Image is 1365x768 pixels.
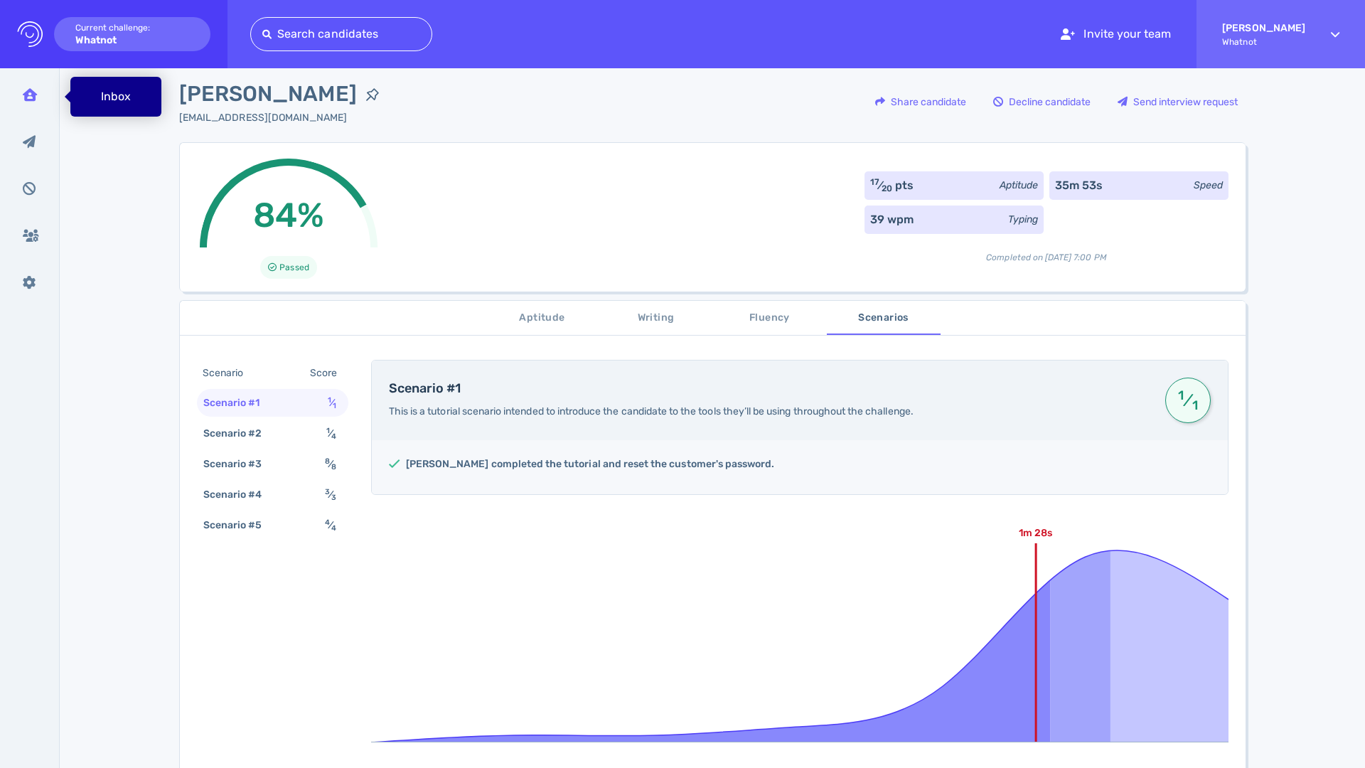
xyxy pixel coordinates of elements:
span: ⁄ [328,397,336,409]
sup: 1 [1176,394,1187,397]
div: Scenario #2 [200,423,279,444]
sub: 1 [1189,404,1200,407]
div: Scenario [200,363,260,383]
div: Speed [1194,178,1223,193]
div: Completed on [DATE] 7:00 PM [864,240,1228,264]
span: ⁄ [325,458,336,470]
span: Passed [279,259,309,276]
span: [PERSON_NAME] [179,78,357,110]
div: Scenario #5 [200,515,279,535]
text: 1m 28s [1019,527,1052,539]
sub: 20 [882,183,892,193]
h5: [PERSON_NAME] completed the tutorial and reset the customer's password. [406,457,775,471]
div: Click to copy the email address [179,110,388,125]
h4: Scenario #1 [389,381,1148,397]
div: ⁄ pts [870,177,914,194]
span: Fluency [722,309,818,327]
sub: 8 [331,462,336,471]
sup: 1 [326,426,330,435]
div: Share candidate [868,85,973,118]
div: Scenario #4 [200,484,279,505]
sup: 17 [870,177,879,187]
div: Decline candidate [986,85,1098,118]
div: 35m 53s [1055,177,1103,194]
div: Send interview request [1110,85,1245,118]
sub: 4 [331,523,336,533]
button: Decline candidate [985,85,1098,119]
span: ⁄ [1176,388,1200,413]
span: Whatnot [1222,37,1305,47]
div: Aptitude [1000,178,1038,193]
span: ⁄ [326,427,336,439]
sup: 4 [325,518,330,527]
strong: [PERSON_NAME] [1222,22,1305,34]
sub: 4 [331,432,336,441]
sup: 1 [328,395,331,405]
span: ⁄ [325,519,336,531]
button: Send interview request [1110,85,1246,119]
span: Aptitude [494,309,591,327]
span: This is a tutorial scenario intended to introduce the candidate to the tools they’ll be using thr... [389,405,914,417]
sub: 3 [331,493,336,502]
span: Writing [608,309,705,327]
button: Share candidate [867,85,974,119]
div: Score [307,363,346,383]
sup: 8 [325,457,330,466]
span: ⁄ [325,489,336,501]
div: 39 wpm [870,211,914,228]
sup: 3 [325,487,330,496]
div: Typing [1008,212,1038,227]
span: Scenarios [835,309,932,327]
span: 84% [253,195,324,235]
sub: 1 [333,401,336,410]
div: Scenario #1 [200,393,277,413]
div: Scenario #3 [200,454,279,474]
